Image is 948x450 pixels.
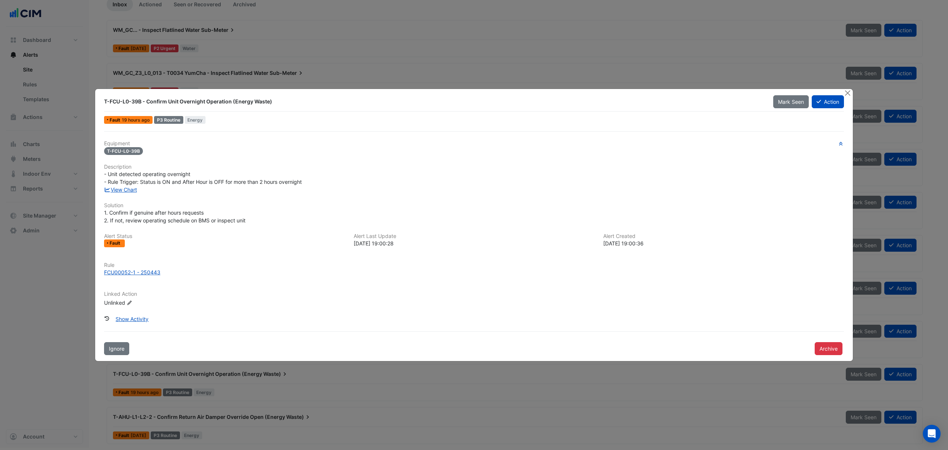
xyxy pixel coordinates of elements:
span: Mark Seen [778,99,804,105]
h6: Alert Last Update [354,233,594,239]
div: Unlinked [104,298,193,306]
button: Show Activity [111,312,153,325]
h6: Alert Status [104,233,345,239]
fa-icon: Edit Linked Action [127,300,132,305]
div: T-FCU-L0-39B - Confirm Unit Overnight Operation (Energy Waste) [104,98,764,105]
span: - Unit detected operating overnight - Rule Trigger: Status is ON and After Hour is OFF for more t... [104,171,302,185]
span: Fault [110,241,122,245]
button: Close [844,89,851,97]
button: Archive [815,342,842,355]
span: Energy [185,116,206,124]
div: [DATE] 19:00:28 [354,239,594,247]
span: Mon 08-Sep-2025 19:00 AEST [122,117,150,123]
a: View Chart [104,186,137,193]
span: Ignore [109,345,124,352]
span: Fault [110,118,122,122]
h6: Equipment [104,140,844,147]
button: Action [812,95,844,108]
h6: Linked Action [104,291,844,297]
button: Ignore [104,342,129,355]
div: Open Intercom Messenger [923,425,941,443]
h6: Alert Created [603,233,844,239]
div: FCU00052-1 - 250443 [104,268,160,276]
span: T-FCU-L0-39B [104,147,143,155]
h6: Description [104,164,844,170]
button: Mark Seen [773,95,809,108]
div: P3 Routine [154,116,183,124]
a: FCU00052-1 - 250443 [104,268,844,276]
span: 1. Confirm if genuine after hours requests 2. If not, review operating schedule on BMS or inspect... [104,209,246,224]
h6: Rule [104,262,844,268]
div: [DATE] 19:00:36 [603,239,844,247]
h6: Solution [104,202,844,209]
